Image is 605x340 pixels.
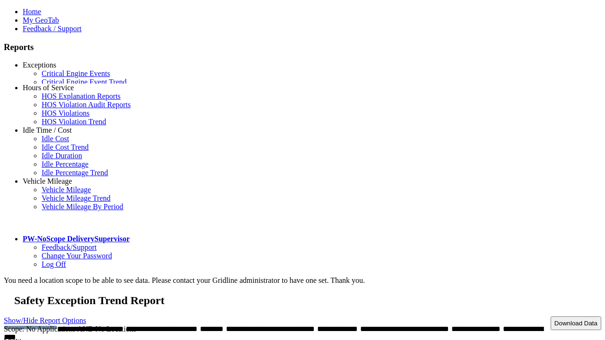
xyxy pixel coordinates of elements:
a: Idle Percentage Trend [42,169,108,177]
a: Vehicle Mileage By Period [42,203,123,211]
a: Idle Time / Cost [23,126,72,134]
a: PW-NoScope DeliverySupervisor [23,235,130,243]
a: Vehicle Mileage [23,177,72,185]
a: HOS Violation Trend [42,118,106,126]
a: HOS Violations [42,109,89,117]
h3: Reports [4,42,601,52]
button: Download Data [551,316,601,330]
a: Feedback/Support [42,243,96,251]
a: HOS Explanation Reports [42,92,121,100]
a: Exceptions [23,61,56,69]
span: Scope: No Applications AND No Locations [4,325,136,333]
a: Feedback / Support [23,25,81,33]
a: Hours of Service [23,84,74,92]
a: My GeoTab [23,16,59,24]
a: Log Off [42,260,66,268]
div: You need a location scope to be able to see data. Please contact your Gridline administrator to h... [4,276,601,285]
a: Idle Cost [42,135,69,143]
a: HOS Violation Audit Reports [42,101,131,109]
h2: Safety Exception Trend Report [14,294,601,307]
a: Change Your Password [42,252,112,260]
a: Home [23,8,41,16]
a: Idle Percentage [42,160,88,168]
a: Critical Engine Events [42,69,110,77]
a: Vehicle Mileage Trend [42,194,111,202]
a: Critical Engine Event Trend [42,78,127,86]
a: Idle Cost Trend [42,143,89,151]
a: Show/Hide Report Options [4,314,86,327]
a: Idle Duration [42,152,82,160]
a: Vehicle Mileage [42,186,91,194]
